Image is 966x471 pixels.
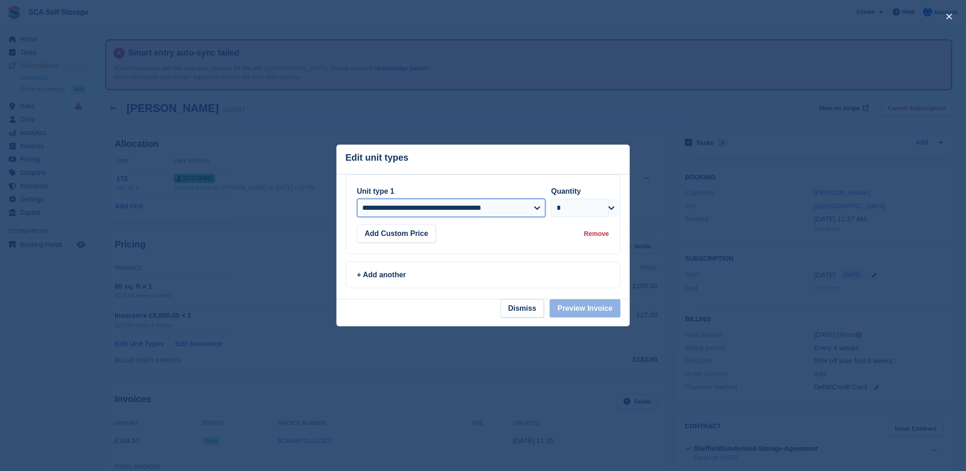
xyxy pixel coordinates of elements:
[550,299,620,318] button: Preview Invoice
[551,187,581,195] label: Quantity
[346,262,621,288] a: + Add another
[584,229,609,239] div: Remove
[357,187,395,195] label: Unit type 1
[942,9,957,24] button: close
[357,224,436,243] button: Add Custom Price
[346,152,409,163] p: Edit unit types
[501,299,544,318] button: Dismiss
[357,269,609,280] div: + Add another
